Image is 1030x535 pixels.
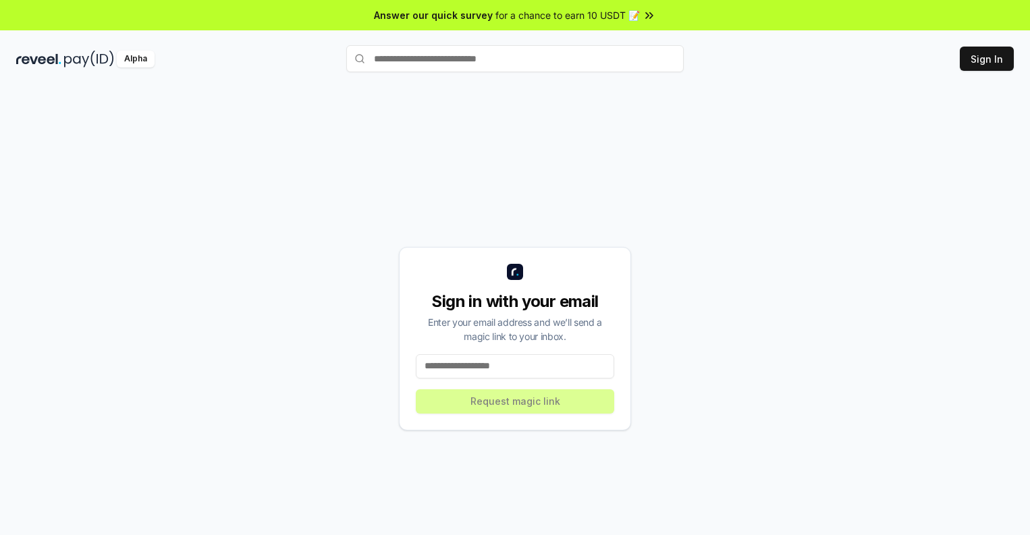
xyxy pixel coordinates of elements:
[416,315,614,343] div: Enter your email address and we’ll send a magic link to your inbox.
[507,264,523,280] img: logo_small
[64,51,114,67] img: pay_id
[374,8,493,22] span: Answer our quick survey
[495,8,640,22] span: for a chance to earn 10 USDT 📝
[416,291,614,312] div: Sign in with your email
[117,51,155,67] div: Alpha
[16,51,61,67] img: reveel_dark
[960,47,1014,71] button: Sign In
